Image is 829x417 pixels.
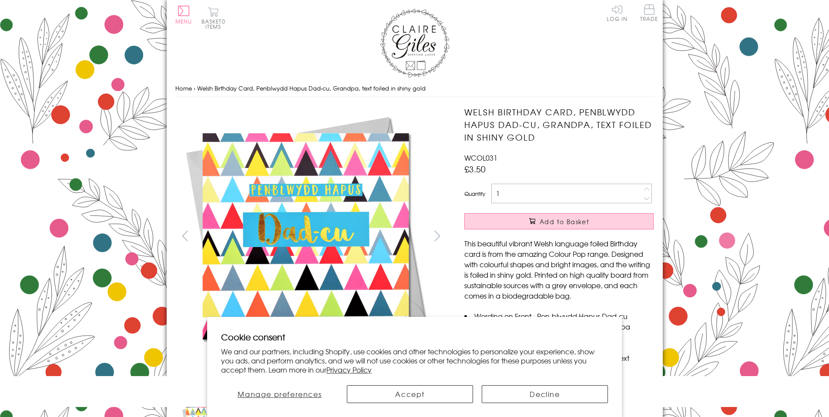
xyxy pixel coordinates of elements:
[175,106,436,367] img: Welsh Birthday Card, Penblwydd Hapus Dad-cu, Grandpa, text foiled in shiny gold
[221,347,608,374] p: We and our partners, including Shopify, use cookies and other technologies to personalize your ex...
[238,389,322,399] span: Manage preferences
[482,385,608,403] button: Decline
[464,311,654,321] li: Wording on Front - Pen-blwydd Hapus Dad-cu
[447,106,708,367] img: Welsh Birthday Card, Penblwydd Hapus Dad-cu, Grandpa, text foiled in shiny gold
[326,364,372,375] a: Privacy Policy
[464,106,654,143] h1: Welsh Birthday Card, Penblwydd Hapus Dad-cu, Grandpa, text foiled in shiny gold
[175,84,192,92] a: Home
[464,152,497,163] span: WCOL031
[175,226,195,245] button: prev
[175,17,192,25] span: Menu
[175,6,192,24] button: Menu
[640,4,658,21] span: Trade
[607,4,628,21] a: Log In
[640,4,658,23] a: Trade
[464,213,654,229] button: Add to Basket
[347,385,473,403] button: Accept
[464,238,654,301] p: This beautiful vibrant Welsh language foiled Birthday card is from the amazing Colour Pop range. ...
[221,385,338,403] button: Manage preferences
[201,7,225,29] button: Basket0 items
[205,17,225,30] span: 0 items
[380,9,450,77] img: Claire Giles Greetings Cards
[464,163,486,175] span: £3.50
[540,217,589,226] span: Add to Basket
[197,84,426,92] span: Welsh Birthday Card, Penblwydd Hapus Dad-cu, Grandpa, text foiled in shiny gold
[464,190,485,198] label: Quantity
[175,80,654,98] nav: breadcrumbs
[221,331,608,343] h2: Cookie consent
[427,226,447,245] button: next
[194,84,195,92] span: ›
